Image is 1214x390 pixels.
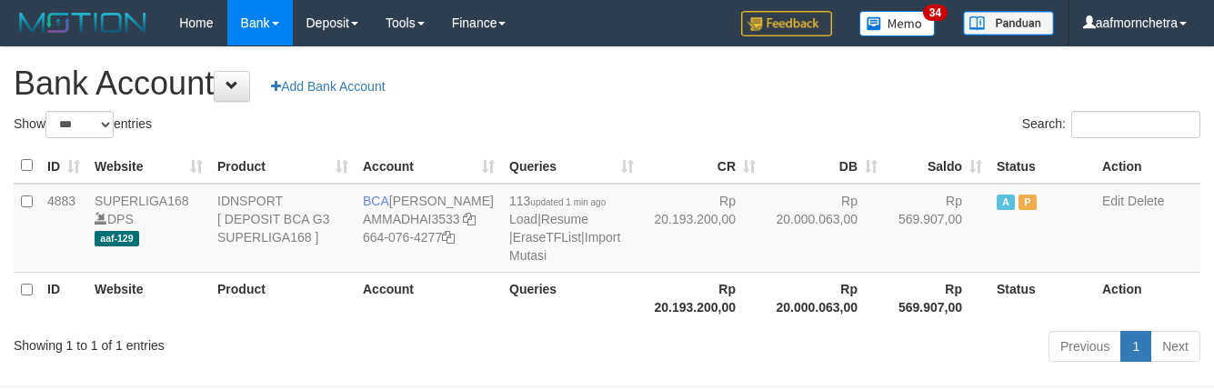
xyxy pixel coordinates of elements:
th: Saldo: activate to sort column ascending [885,148,989,184]
td: 4883 [40,184,87,273]
th: Website [87,272,210,324]
span: 34 [923,5,948,21]
a: AMMADHAI3533 [363,212,460,226]
img: Feedback.jpg [741,11,832,36]
th: Rp 569.907,00 [885,272,989,324]
a: Add Bank Account [259,71,396,102]
th: Queries: activate to sort column ascending [502,148,641,184]
a: Edit [1102,194,1124,208]
td: Rp 20.193.200,00 [641,184,763,273]
span: BCA [363,194,389,208]
th: DB: activate to sort column ascending [763,148,885,184]
h1: Bank Account [14,65,1200,102]
span: 113 [509,194,606,208]
th: Website: activate to sort column ascending [87,148,210,184]
th: Rp 20.193.200,00 [641,272,763,324]
input: Search: [1071,111,1200,138]
th: Action [1095,272,1200,324]
span: aaf-129 [95,231,139,246]
label: Show entries [14,111,152,138]
th: Action [1095,148,1200,184]
td: IDNSPORT [ DEPOSIT BCA G3 SUPERLIGA168 ] [210,184,356,273]
td: Rp 569.907,00 [885,184,989,273]
img: panduan.png [963,11,1054,35]
th: ID [40,272,87,324]
img: Button%20Memo.svg [859,11,936,36]
th: Product [210,272,356,324]
a: Next [1150,331,1200,362]
td: [PERSON_NAME] 664-076-4277 [356,184,502,273]
span: Active [997,195,1015,210]
a: SUPERLIGA168 [95,194,189,208]
select: Showentries [45,111,114,138]
a: Copy 6640764277 to clipboard [442,230,455,245]
img: MOTION_logo.png [14,9,152,36]
th: CR: activate to sort column ascending [641,148,763,184]
th: Account [356,272,502,324]
td: Rp 20.000.063,00 [763,184,885,273]
span: Paused [1018,195,1037,210]
span: updated 1 min ago [530,197,606,207]
th: Status [989,272,1095,324]
a: Previous [1048,331,1121,362]
div: Showing 1 to 1 of 1 entries [14,329,492,355]
td: DPS [87,184,210,273]
th: Status [989,148,1095,184]
span: | | | [509,194,620,263]
th: Queries [502,272,641,324]
a: Load [509,212,537,226]
label: Search: [1022,111,1200,138]
th: Rp 20.000.063,00 [763,272,885,324]
th: Account: activate to sort column ascending [356,148,502,184]
a: 1 [1120,331,1151,362]
th: ID: activate to sort column ascending [40,148,87,184]
a: Resume [541,212,588,226]
a: Copy AMMADHAI3533 to clipboard [463,212,476,226]
th: Product: activate to sort column ascending [210,148,356,184]
a: EraseTFList [513,230,581,245]
a: Import Mutasi [509,230,620,263]
a: Delete [1128,194,1164,208]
